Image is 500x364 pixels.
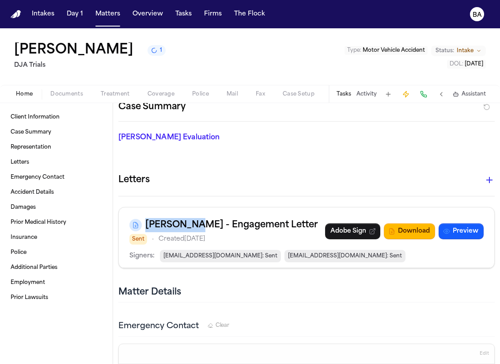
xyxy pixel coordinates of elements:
span: Intake [457,47,473,54]
span: Coverage [148,91,174,98]
p: Signers: [129,251,155,261]
h1: [PERSON_NAME] [14,42,133,58]
button: Tasks [337,91,351,98]
span: • [152,234,154,245]
button: Edit matter name [14,42,133,58]
span: Motor Vehicle Accident [363,48,425,53]
span: Mail [227,91,238,98]
span: Type : [347,48,361,53]
span: Documents [50,91,83,98]
span: Case Setup [283,91,314,98]
button: Preview [439,223,484,239]
span: 1 [160,47,162,54]
button: Download [384,223,435,239]
button: Assistant [453,91,486,98]
span: Assistant [462,91,486,98]
button: Make a Call [417,88,430,100]
a: Adobe Sign [325,223,380,239]
h1: Letters [118,173,150,187]
a: Emergency Contact [7,170,106,184]
a: Home [11,10,21,19]
span: Home [16,91,33,98]
button: Create Immediate Task [400,88,412,100]
button: Edit DOL: 2025-07-24 [447,60,486,69]
a: Police [7,245,106,260]
button: Matters [92,6,124,22]
button: Intakes [28,6,58,22]
h2: DJA Trials [14,60,166,71]
a: Client Information [7,110,106,124]
a: Letters [7,155,106,169]
span: [EMAIL_ADDRESS][DOMAIN_NAME] : Sent [284,250,405,262]
span: DOL : [450,61,463,67]
button: Change status from Intake [431,46,486,56]
a: Case Summary [7,125,106,139]
span: [EMAIL_ADDRESS][DOMAIN_NAME] : Sent [160,250,281,262]
button: Edit [477,347,492,361]
img: Finch Logo [11,10,21,19]
a: Additional Parties [7,261,106,275]
button: Add Task [382,88,394,100]
a: Damages [7,200,106,215]
a: Insurance [7,230,106,245]
p: Created [DATE] [159,234,205,245]
span: Status: [436,47,454,54]
button: Overview [129,6,167,22]
button: 1 active task [148,45,166,56]
h3: [PERSON_NAME] - Engagement Letter [145,218,318,232]
span: Police [192,91,209,98]
span: Clear [216,322,229,329]
h3: Emergency Contact [118,320,199,333]
a: Prior Medical History [7,215,106,230]
button: Day 1 [63,6,87,22]
a: Prior Lawsuits [7,291,106,305]
a: Accident Details [7,185,106,199]
button: Edit Type: Motor Vehicle Accident [345,46,428,55]
h2: Case Summary [118,100,186,114]
button: Firms [201,6,225,22]
span: [DATE] [465,61,483,67]
button: Activity [356,91,377,98]
p: [PERSON_NAME] Evaluation [118,132,495,143]
h2: Matter Details [118,286,181,299]
span: Edit [480,351,489,357]
span: Fax [256,91,265,98]
button: The Flock [231,6,269,22]
a: Employment [7,276,106,290]
a: Representation [7,140,106,154]
button: Tasks [172,6,195,22]
span: Sent [129,234,147,245]
span: Treatment [101,91,130,98]
button: Clear Emergency Contact [208,322,229,329]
